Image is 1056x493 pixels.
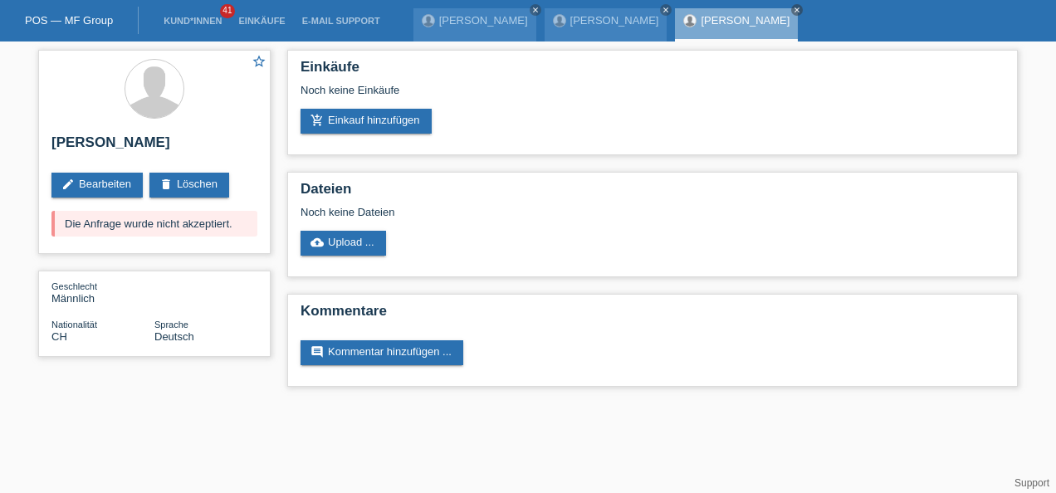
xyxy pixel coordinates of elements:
a: star_border [252,54,266,71]
div: Männlich [51,280,154,305]
i: add_shopping_cart [310,114,324,127]
div: Noch keine Dateien [301,206,808,218]
h2: Kommentare [301,303,1005,328]
a: deleteLöschen [149,173,229,198]
a: commentKommentar hinzufügen ... [301,340,463,365]
i: close [531,6,540,14]
a: cloud_uploadUpload ... [301,231,386,256]
span: Sprache [154,320,188,329]
i: edit [61,178,75,191]
a: close [530,4,541,16]
span: Geschlecht [51,281,97,291]
i: cloud_upload [310,236,324,249]
a: E-Mail Support [294,16,389,26]
span: Schweiz [51,330,67,343]
a: [PERSON_NAME] [570,14,659,27]
a: POS — MF Group [25,14,113,27]
h2: Einkäufe [301,59,1005,84]
span: 41 [220,4,235,18]
a: [PERSON_NAME] [439,14,528,27]
i: comment [310,345,324,359]
a: Support [1014,477,1049,489]
i: delete [159,178,173,191]
a: editBearbeiten [51,173,143,198]
div: Noch keine Einkäufe [301,84,1005,109]
i: star_border [252,54,266,69]
h2: [PERSON_NAME] [51,134,257,159]
a: Einkäufe [230,16,293,26]
i: close [793,6,801,14]
i: close [662,6,670,14]
span: Nationalität [51,320,97,329]
a: close [791,4,803,16]
h2: Dateien [301,181,1005,206]
a: Kund*innen [155,16,230,26]
div: Die Anfrage wurde nicht akzeptiert. [51,211,257,237]
a: close [660,4,672,16]
a: add_shopping_cartEinkauf hinzufügen [301,109,432,134]
span: Deutsch [154,330,194,343]
a: [PERSON_NAME] [701,14,790,27]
